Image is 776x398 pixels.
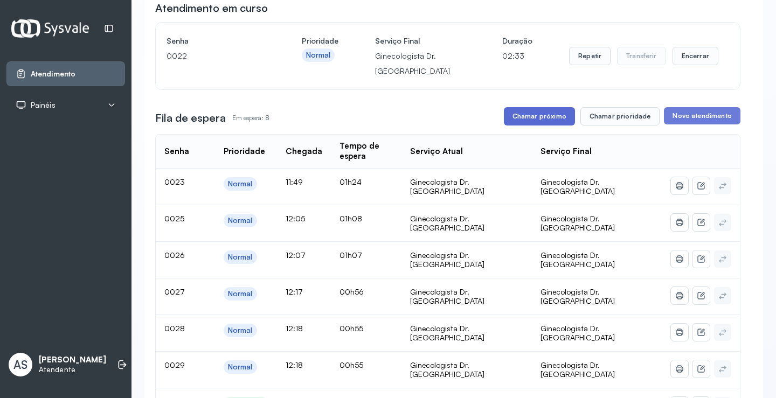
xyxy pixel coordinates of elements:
span: Atendimento [31,69,75,79]
span: 12:18 [286,324,303,333]
span: 01h07 [339,250,362,260]
span: 00h56 [339,287,364,296]
span: Ginecologista Dr. [GEOGRAPHIC_DATA] [541,250,615,269]
div: Chegada [286,146,322,157]
div: Ginecologista Dr. [GEOGRAPHIC_DATA] [410,214,523,233]
p: 0022 [167,48,265,64]
p: [PERSON_NAME] [39,355,106,365]
span: 11:49 [286,177,303,186]
div: Normal [228,179,253,188]
div: Ginecologista Dr. [GEOGRAPHIC_DATA] [410,177,523,196]
span: Ginecologista Dr. [GEOGRAPHIC_DATA] [541,360,615,379]
div: Ginecologista Dr. [GEOGRAPHIC_DATA] [410,360,523,379]
span: Ginecologista Dr. [GEOGRAPHIC_DATA] [541,287,615,306]
img: Logotipo do estabelecimento [11,19,89,37]
div: Senha [164,146,189,157]
div: Serviço Final [541,146,592,157]
h4: Serviço Final [375,33,466,48]
span: 01h08 [339,214,362,223]
span: Ginecologista Dr. [GEOGRAPHIC_DATA] [541,214,615,233]
span: 12:05 [286,214,305,223]
div: Normal [228,216,253,225]
span: Ginecologista Dr. [GEOGRAPHIC_DATA] [541,324,615,343]
p: Ginecologista Dr. [GEOGRAPHIC_DATA] [375,48,466,79]
p: Em espera: 8 [232,110,269,125]
span: 0028 [164,324,185,333]
div: Serviço Atual [410,146,463,157]
button: Chamar próximo [504,107,575,125]
p: 02:33 [502,48,532,64]
span: 0025 [164,214,184,223]
button: Novo atendimento [664,107,740,124]
span: 0029 [164,360,185,369]
span: 12:17 [286,287,303,296]
span: 0027 [164,287,185,296]
h3: Atendimento em curso [155,1,268,16]
span: 00h55 [339,360,363,369]
div: Ginecologista Dr. [GEOGRAPHIC_DATA] [410,324,523,343]
span: Painéis [31,101,56,110]
h3: Fila de espera [155,110,226,125]
div: Ginecologista Dr. [GEOGRAPHIC_DATA] [410,287,523,306]
div: Normal [228,253,253,262]
button: Chamar prioridade [580,107,660,125]
span: 12:18 [286,360,303,369]
span: 0023 [164,177,185,186]
div: Normal [228,289,253,298]
span: 00h55 [339,324,363,333]
h4: Prioridade [302,33,338,48]
button: Encerrar [673,47,718,65]
p: Atendente [39,365,106,374]
span: 01h24 [339,177,362,186]
div: Tempo de espera [339,141,393,162]
span: 0026 [164,250,185,260]
button: Transferir [617,47,666,65]
div: Normal [228,362,253,372]
span: 12:07 [286,250,306,260]
a: Atendimento [16,68,116,79]
span: Ginecologista Dr. [GEOGRAPHIC_DATA] [541,177,615,196]
div: Normal [228,326,253,335]
div: Prioridade [224,146,265,157]
button: Repetir [569,47,611,65]
div: Ginecologista Dr. [GEOGRAPHIC_DATA] [410,250,523,269]
h4: Senha [167,33,265,48]
h4: Duração [502,33,532,48]
div: Normal [306,51,331,60]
